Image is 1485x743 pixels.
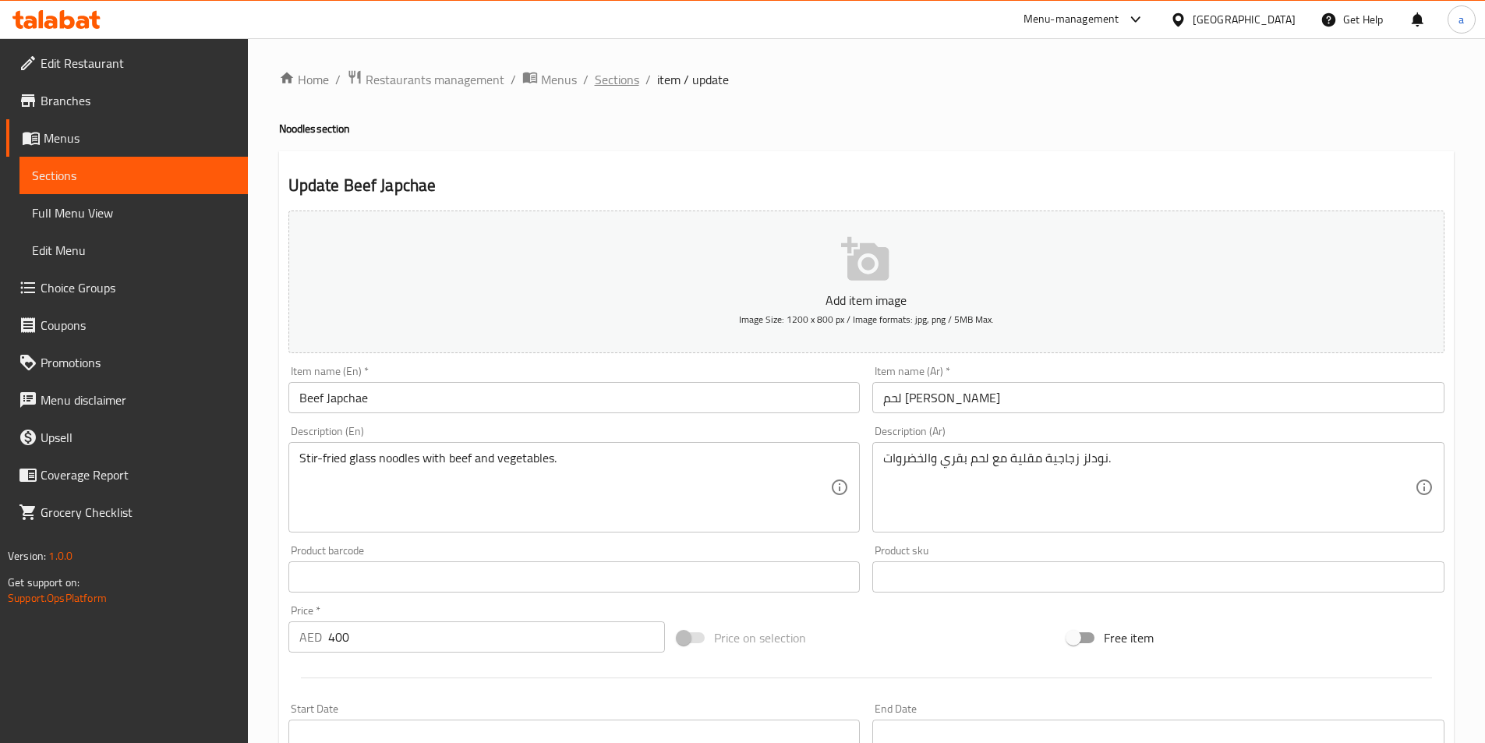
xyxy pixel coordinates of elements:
a: Home [279,70,329,89]
a: Menus [522,69,577,90]
span: Image Size: 1200 x 800 px / Image formats: jpg, png / 5MB Max. [739,310,994,328]
a: Coverage Report [6,456,248,494]
li: / [335,70,341,89]
span: Grocery Checklist [41,503,235,522]
h4: Noodles section [279,121,1454,136]
input: Enter name Ar [872,382,1444,413]
a: Sections [595,70,639,89]
span: Coupons [41,316,235,334]
p: AED [299,628,322,646]
a: Edit Menu [19,232,248,269]
a: Coupons [6,306,248,344]
a: Menu disclaimer [6,381,248,419]
span: Edit Menu [32,241,235,260]
span: Sections [32,166,235,185]
span: 1.0.0 [48,546,72,566]
a: Branches [6,82,248,119]
input: Please enter price [328,621,666,653]
span: Promotions [41,353,235,372]
button: Add item imageImage Size: 1200 x 800 px / Image formats: jpg, png / 5MB Max. [288,211,1444,353]
span: Upsell [41,428,235,447]
span: Choice Groups [41,278,235,297]
a: Edit Restaurant [6,44,248,82]
span: Free item [1104,628,1154,647]
span: Version: [8,546,46,566]
div: Menu-management [1024,10,1119,29]
span: Get support on: [8,572,80,593]
span: Full Menu View [32,203,235,222]
li: / [511,70,516,89]
span: item / update [657,70,729,89]
a: Grocery Checklist [6,494,248,531]
a: Upsell [6,419,248,456]
span: Restaurants management [366,70,504,89]
li: / [583,70,589,89]
a: Menus [6,119,248,157]
span: Edit Restaurant [41,54,235,73]
a: Choice Groups [6,269,248,306]
a: Promotions [6,344,248,381]
a: Restaurants management [347,69,504,90]
a: Sections [19,157,248,194]
div: [GEOGRAPHIC_DATA] [1193,11,1296,28]
span: Menus [44,129,235,147]
input: Please enter product barcode [288,561,861,593]
p: Add item image [313,291,1420,310]
li: / [645,70,651,89]
nav: breadcrumb [279,69,1454,90]
textarea: Stir-fried glass noodles with beef and vegetables. [299,451,831,525]
span: Coverage Report [41,465,235,484]
input: Please enter product sku [872,561,1444,593]
h2: Update Beef Japchae [288,174,1444,197]
span: Price on selection [714,628,806,647]
textarea: نودلز زجاجية مقلية مع لحم بقري والخضروات. [883,451,1415,525]
span: Menus [541,70,577,89]
span: a [1458,11,1464,28]
span: Menu disclaimer [41,391,235,409]
a: Support.OpsPlatform [8,588,107,608]
span: Branches [41,91,235,110]
a: Full Menu View [19,194,248,232]
input: Enter name En [288,382,861,413]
